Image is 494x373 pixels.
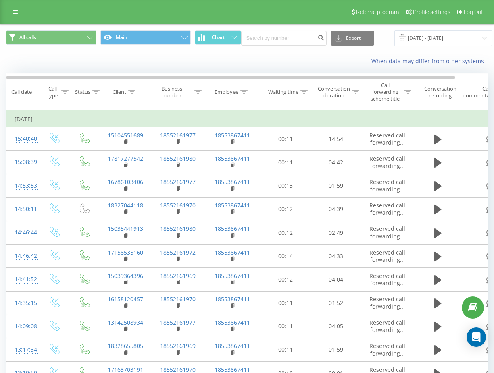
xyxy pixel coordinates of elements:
div: 14:46:44 [15,225,31,240]
span: Reserved call forwarding... [369,178,405,193]
span: Reserved call forwarding... [369,225,405,240]
div: Call forwarding scheme title [368,82,402,102]
td: 00:12 [261,221,311,245]
span: Profile settings [413,9,450,15]
a: 18552161977 [160,178,196,186]
span: Reserved call forwarding... [369,319,405,334]
td: 00:11 [261,291,311,315]
span: Referral program [356,9,399,15]
a: 18552161970 [160,201,196,209]
a: 18327044118 [108,201,143,209]
td: 04:04 [311,268,361,291]
a: 18553867411 [215,155,250,162]
td: 00:12 [261,197,311,221]
div: Open Intercom Messenger [467,327,486,347]
div: Business number [152,85,193,99]
input: Search by number [241,31,327,46]
div: 13:17:34 [15,342,31,358]
td: 00:13 [261,174,311,197]
a: 16786103406 [108,178,143,186]
td: 04:42 [311,151,361,174]
a: When data may differ from other systems [371,57,488,65]
span: All calls [19,34,36,41]
div: Call type [46,85,59,99]
a: 18553867411 [215,225,250,232]
div: 14:41:52 [15,271,31,287]
a: 15035441913 [108,225,143,232]
div: Waiting time [268,89,298,95]
span: Log Out [464,9,483,15]
button: Main [100,30,191,45]
td: 04:05 [311,315,361,338]
div: Client [113,89,126,95]
a: 15039364396 [108,272,143,280]
td: 04:33 [311,245,361,268]
a: 17158535160 [108,249,143,256]
button: All calls [6,30,96,45]
td: 01:52 [311,291,361,315]
button: Export [331,31,374,46]
td: 01:59 [311,174,361,197]
a: 18552161977 [160,131,196,139]
td: 00:11 [261,315,311,338]
div: Conversation recording [421,85,460,99]
td: 00:11 [261,338,311,361]
a: 18328655805 [108,342,143,350]
a: 18552161969 [160,342,196,350]
a: 16158120457 [108,295,143,303]
td: 00:11 [261,127,311,151]
div: 14:46:42 [15,248,31,264]
div: 14:50:11 [15,201,31,217]
a: 18553867411 [215,178,250,186]
div: Employee [215,89,238,95]
span: Chart [212,35,225,40]
a: 17817277542 [108,155,143,162]
div: 15:40:40 [15,131,31,147]
a: 18553867411 [215,201,250,209]
a: 18552161972 [160,249,196,256]
td: 01:59 [311,338,361,361]
div: 14:35:15 [15,295,31,311]
div: Conversation duration [318,85,350,99]
div: Call date [11,89,32,95]
div: 15:08:39 [15,154,31,170]
a: 18553867411 [215,342,250,350]
div: Status [75,89,90,95]
a: 13142508934 [108,319,143,326]
a: 18552161980 [160,225,196,232]
a: 18552161969 [160,272,196,280]
a: 18553867411 [215,131,250,139]
td: 02:49 [311,221,361,245]
span: Reserved call forwarding... [369,155,405,170]
span: Reserved call forwarding... [369,201,405,216]
td: 00:12 [261,268,311,291]
a: 18552161970 [160,295,196,303]
td: 04:39 [311,197,361,221]
td: 00:14 [261,245,311,268]
span: Reserved call forwarding... [369,131,405,146]
a: 18553867411 [215,272,250,280]
button: Chart [195,30,241,45]
a: 18552161977 [160,319,196,326]
a: 15104551689 [108,131,143,139]
a: 18553867411 [215,319,250,326]
a: 18552161980 [160,155,196,162]
div: 14:09:08 [15,319,31,334]
td: 14:54 [311,127,361,151]
span: Reserved call forwarding... [369,249,405,263]
a: 18553867411 [215,295,250,303]
span: Reserved call forwarding... [369,295,405,310]
a: 18553867411 [215,249,250,256]
td: 00:11 [261,151,311,174]
span: Reserved call forwarding... [369,272,405,287]
div: 14:53:53 [15,178,31,194]
span: Reserved call forwarding... [369,342,405,357]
